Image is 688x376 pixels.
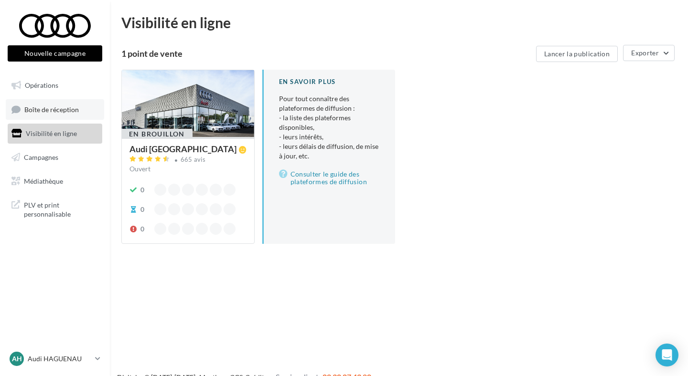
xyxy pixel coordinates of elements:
a: Campagnes [6,147,104,167]
span: Visibilité en ligne [26,129,77,137]
div: 0 [140,205,144,214]
div: 0 [140,224,144,234]
p: Audi HAGUENAU [28,354,91,364]
li: - leurs délais de diffusion, de mise à jour, etc. [279,142,380,161]
div: 0 [140,185,144,195]
a: AH Audi HAGUENAU [8,350,102,368]
a: Médiathèque [6,171,104,191]
a: Visibilité en ligne [6,124,104,144]
button: Exporter [623,45,675,61]
span: Opérations [25,81,58,89]
p: Pour tout connaître des plateformes de diffusion : [279,94,380,161]
button: Nouvelle campagne [8,45,102,62]
span: PLV et print personnalisable [24,198,98,219]
div: Audi [GEOGRAPHIC_DATA] [129,145,236,153]
li: - leurs intérêts, [279,132,380,142]
li: - la liste des plateformes disponibles, [279,113,380,132]
a: Boîte de réception [6,99,104,120]
span: Campagnes [24,153,58,161]
a: Consulter le guide des plateformes de diffusion [279,168,380,188]
div: En savoir plus [279,77,380,86]
div: 1 point de vente [121,49,532,58]
a: Opérations [6,75,104,95]
div: En brouillon [121,129,193,139]
span: Ouvert [129,165,150,173]
div: 665 avis [181,157,206,163]
a: PLV et print personnalisable [6,195,104,223]
span: Exporter [631,49,659,57]
button: Lancer la publication [536,46,618,62]
span: AH [12,354,22,364]
div: Open Intercom Messenger [656,344,678,366]
div: Visibilité en ligne [121,15,677,30]
a: 665 avis [129,155,247,166]
span: Boîte de réception [24,105,79,113]
span: Médiathèque [24,177,63,185]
